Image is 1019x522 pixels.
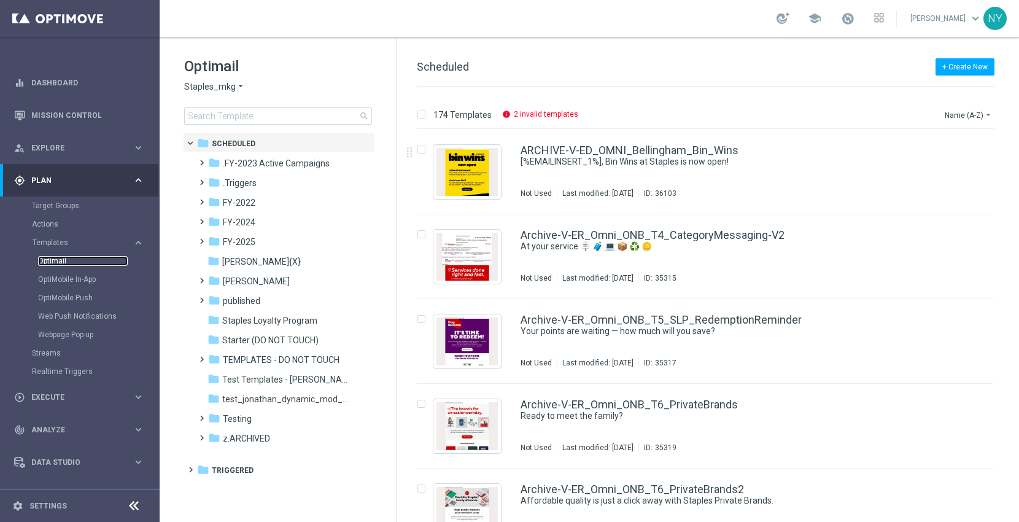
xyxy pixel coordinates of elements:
div: Optimail [38,252,158,270]
a: Realtime Triggers [32,367,128,376]
div: Data Studio keyboard_arrow_right [14,458,145,467]
i: track_changes [14,424,25,435]
i: folder [208,294,220,306]
span: FY-2022 [223,197,255,208]
i: person_search [14,142,25,154]
span: Staples Loyalty Program [222,315,317,326]
div: 35317 [655,358,676,368]
div: Press SPACE to select this row. [405,214,1017,299]
a: Streams [32,348,128,358]
div: ID: [638,358,676,368]
span: Templates [33,239,120,246]
i: play_circle_outline [14,392,25,403]
span: search [359,111,369,121]
div: 35319 [655,443,676,453]
i: folder [207,333,220,346]
a: Mission Control [31,99,144,131]
i: folder [208,196,220,208]
button: Staples_mkg arrow_drop_down [184,81,246,93]
span: keyboard_arrow_down [969,12,982,25]
span: .FY-2023 Active Campaigns [223,158,330,169]
i: keyboard_arrow_right [133,391,144,403]
span: jonathan_testing_folder [223,276,290,287]
i: folder [208,235,220,247]
span: Test Templates - Jonas [222,374,349,385]
div: Dashboard [14,66,144,99]
div: ID: [638,443,676,453]
h1: Optimail [184,56,372,76]
div: Not Used [521,443,552,453]
span: FY-2025 [223,236,255,247]
a: Archive-V-ER_Omni_ONB_T4_CategoryMessaging-V2 [521,230,785,241]
div: Press SPACE to select this row. [405,130,1017,214]
span: Scheduled [212,138,255,149]
div: Last modified: [DATE] [557,273,638,283]
div: Webpage Pop-up [38,325,158,344]
a: Optibot [31,478,128,511]
div: Plan [14,175,133,186]
div: At your service 🪧 🧳 💻 📦 ♻️ 🪙 [521,241,942,252]
div: Target Groups [32,197,158,215]
input: Search Template [184,107,372,125]
a: At your service 🪧 🧳 💻 📦 ♻️ 🪙 [521,241,913,252]
button: track_changes Analyze keyboard_arrow_right [14,425,145,435]
div: Execute [14,392,133,403]
i: keyboard_arrow_right [133,424,144,435]
i: keyboard_arrow_right [133,237,144,249]
span: z.ARCHIVED [223,433,270,444]
div: Last modified: [DATE] [557,358,638,368]
i: gps_fixed [14,175,25,186]
i: keyboard_arrow_right [133,142,144,154]
span: FY-2024 [223,217,255,228]
i: folder [208,432,220,444]
button: equalizer Dashboard [14,78,145,88]
span: Scheduled [417,60,469,73]
div: Not Used [521,358,552,368]
i: folder [207,255,220,267]
i: settings [12,501,23,512]
span: TEMPLATES - DO NOT TOUCH [223,354,339,365]
div: Last modified: [DATE] [557,443,638,453]
div: 36103 [655,189,676,198]
span: published [223,295,260,306]
a: Settings [29,502,67,510]
div: gps_fixed Plan keyboard_arrow_right [14,176,145,185]
img: 36103.jpeg [436,148,498,196]
div: Not Used [521,273,552,283]
span: Explore [31,144,133,152]
a: Actions [32,219,128,229]
a: Web Push Notifications [38,311,128,321]
a: Ready to meet the family? [521,410,913,422]
div: Analyze [14,424,133,435]
a: OptiMobile Push [38,293,128,303]
i: folder [208,275,220,287]
span: Analyze [31,426,133,434]
i: folder [208,412,220,424]
span: .Triggers [223,177,257,189]
a: [%EMAILINSERT_1%], Bin Wins at Staples is now open! [521,156,913,168]
div: Ready to meet the family? [521,410,942,422]
div: Last modified: [DATE] [557,189,638,198]
a: Your points are waiting — how much will you save? [521,325,913,337]
i: keyboard_arrow_right [133,174,144,186]
button: Name (A-Z)arrow_drop_down [943,107,994,122]
i: folder [208,157,220,169]
i: folder [208,353,220,365]
div: Mission Control [14,99,144,131]
div: Press SPACE to select this row. [405,384,1017,469]
a: Affordable quality is just a click away with Staples Private Brands. [521,495,913,507]
p: 174 Templates [433,109,492,120]
a: Dashboard [31,66,144,99]
i: folder [207,373,220,385]
div: Press SPACE to select this row. [405,299,1017,384]
a: ARCHIVE-V-ED_OMNI_Bellingham_Bin_Wins [521,145,738,156]
div: Not Used [521,189,552,198]
div: Optibot [14,478,144,511]
button: Templates keyboard_arrow_right [32,238,145,247]
div: person_search Explore keyboard_arrow_right [14,143,145,153]
div: play_circle_outline Execute keyboard_arrow_right [14,392,145,402]
i: folder [207,392,220,405]
i: arrow_drop_down [983,110,993,120]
